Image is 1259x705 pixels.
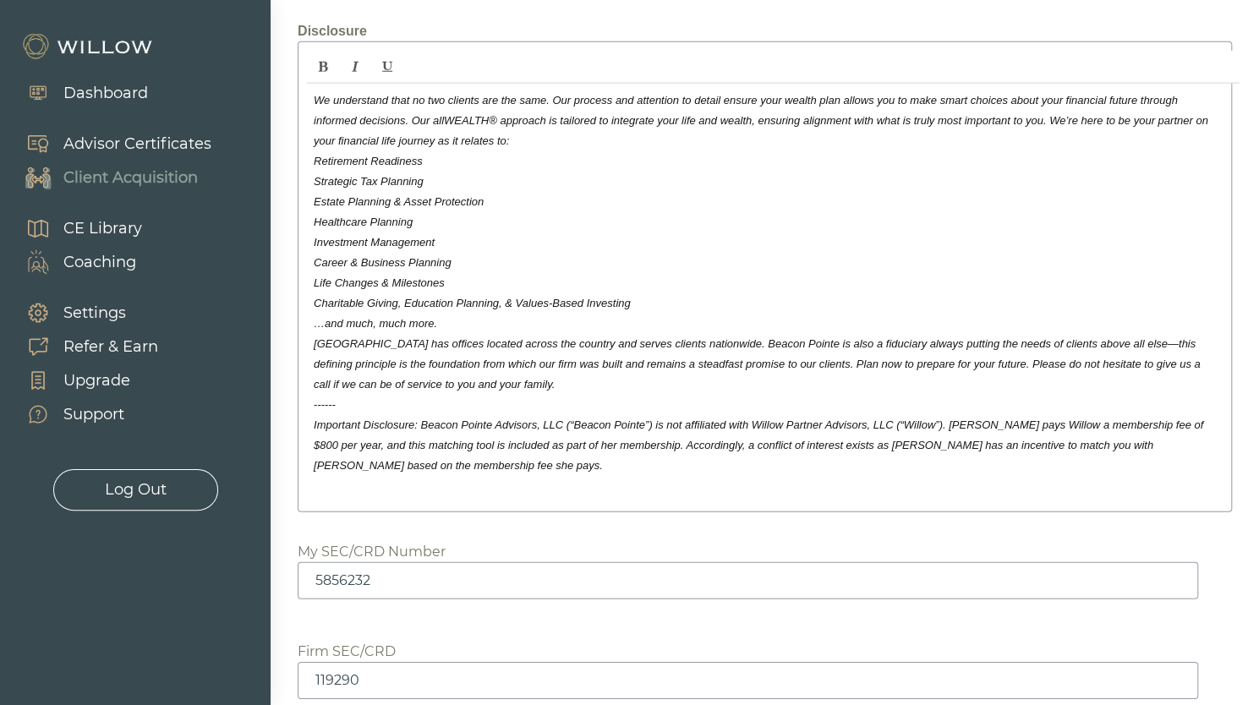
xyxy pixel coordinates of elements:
span: Charitable Giving, Education Planning, & Values-Based Investing [314,297,631,309]
div: My SEC/CRD Number [298,542,446,562]
span: Investment Management [314,236,435,249]
span: Strategic Tax Planning [314,175,424,188]
a: Dashboard [8,76,148,110]
div: Coaching [63,251,136,274]
div: Upgrade [63,369,130,392]
div: Advisor Certificates [63,133,211,156]
span: Retirement Readiness [314,155,423,167]
div: CE Library [63,217,142,240]
span: [GEOGRAPHIC_DATA] has offices located across the country and serves clients nationwide. Beacon Po... [314,337,1201,391]
span: Estate Planning & Asset Protection [314,195,484,208]
span: Life Changes & Milestones [314,276,445,289]
div: Disclosure [298,21,1232,41]
a: Coaching [8,245,142,279]
div: Log Out [105,478,167,501]
a: Upgrade [8,363,158,397]
span: Underline [372,52,402,81]
a: Client Acquisition [8,161,211,194]
div: Dashboard [63,82,148,105]
span: Important Disclosure: [314,418,418,431]
a: Refer & Earn [8,330,158,363]
span: …and much, much more. [314,317,437,330]
div: Firm SEC/CRD [298,642,396,662]
span: We understand that no two clients are the same. Our process and attention to detail ensure your w... [314,94,1208,147]
span: Healthcare Planning [314,216,413,228]
span: ------ [314,398,336,411]
div: Support [63,403,124,426]
a: Advisor Certificates [8,127,211,161]
span: Italic [340,52,370,81]
span: Career & Business Planning [314,256,452,269]
a: Settings [8,296,158,330]
div: Refer & Earn [63,336,158,358]
img: Willow [21,33,156,60]
span: Beacon Pointe Advisors, LLC (“Beacon Pointe”) is not affiliated with Willow Partner Advisors, LLC... [314,418,1203,472]
div: Settings [63,302,126,325]
span: Bold [308,52,338,81]
div: Client Acquisition [63,167,198,189]
a: CE Library [8,211,142,245]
